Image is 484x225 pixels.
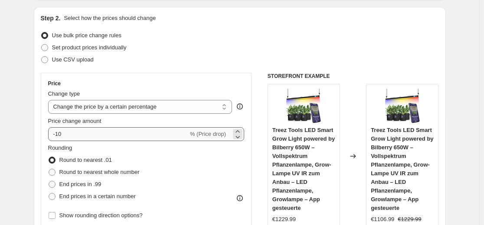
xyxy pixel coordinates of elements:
[52,44,127,51] span: Set product prices individually
[371,127,433,211] span: Treez Tools LED Smart Grow Light powered by Bilberry 650W – Vollspektrum Pflanzenlampe, Grow-Lamp...
[59,181,101,187] span: End prices in .99
[268,73,439,80] h6: STOREFRONT EXAMPLE
[59,157,112,163] span: Round to nearest .01
[190,131,226,137] span: % (Price drop)
[59,212,143,219] span: Show rounding direction options?
[48,145,72,151] span: Rounding
[235,102,244,111] div: help
[48,80,61,87] h3: Price
[59,193,136,199] span: End prices in a certain number
[41,14,61,22] h2: Step 2.
[64,14,156,22] p: Select how the prices should change
[272,215,296,224] div: €1229.99
[286,89,321,123] img: 71Sd57QtUfL_80x.jpg
[385,89,420,123] img: 71Sd57QtUfL_80x.jpg
[371,215,394,224] div: €1106.99
[52,56,94,63] span: Use CSV upload
[59,169,140,175] span: Round to nearest whole number
[398,215,421,224] strike: €1229.99
[48,90,80,97] span: Change type
[52,32,121,39] span: Use bulk price change rules
[48,127,188,141] input: -15
[272,127,335,211] span: Treez Tools LED Smart Grow Light powered by Bilberry 650W – Vollspektrum Pflanzenlampe, Grow-Lamp...
[48,118,101,124] span: Price change amount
